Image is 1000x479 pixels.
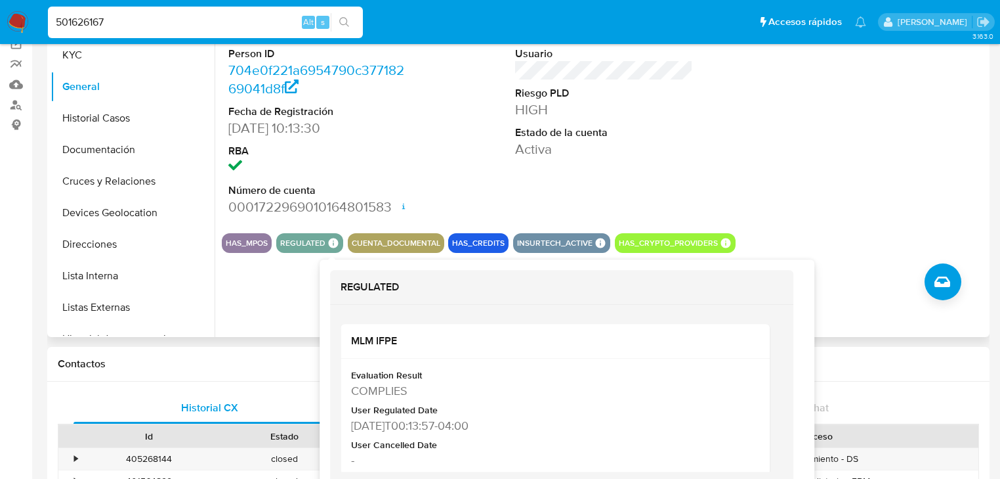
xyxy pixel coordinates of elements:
[51,292,215,323] button: Listas Externas
[321,16,325,28] span: s
[351,370,757,383] div: Evaluation Result
[91,430,208,443] div: Id
[898,16,972,28] p: michelleangelica.rodriguez@mercadolibre.com.mx
[341,281,783,294] h2: REGULATED
[51,39,215,71] button: KYC
[351,404,757,417] div: User Regulated Date
[58,357,979,371] h1: Contactos
[228,183,406,198] dt: Número de cuenta
[972,31,993,41] span: 3.163.0
[976,15,990,29] a: Salir
[217,448,353,470] div: closed
[51,134,215,166] button: Documentación
[51,166,215,197] button: Cruces y Relaciones
[48,14,363,31] input: Buscar usuario o caso...
[228,60,404,98] a: 704e0f221a6954790c37718269041d8f
[806,400,829,415] span: Chat
[303,16,314,28] span: Alt
[515,140,693,158] dd: Activa
[515,101,693,119] dd: HIGH
[662,430,969,443] div: Proceso
[228,104,406,119] dt: Fecha de Registración
[51,103,215,134] button: Historial Casos
[51,260,215,292] button: Lista Interna
[51,323,215,355] button: Historial de conversaciones
[515,86,693,101] dt: Riesgo PLD
[351,439,757,452] div: User Cancelled Date
[351,335,759,348] h2: MLM IFPE
[51,197,215,229] button: Devices Geolocation
[768,15,842,29] span: Accesos rápidos
[653,448,978,470] div: Arrepentimiento - DS
[228,47,406,61] dt: Person ID
[181,400,238,415] span: Historial CX
[74,453,77,465] div: •
[351,452,757,468] div: -
[855,16,866,28] a: Notificaciones
[351,382,757,399] div: COMPLIES
[331,13,358,32] button: search-icon
[351,417,757,434] div: 2023-11-09T00:13:57-04:00
[51,229,215,260] button: Direcciones
[515,47,693,61] dt: Usuario
[51,71,215,103] button: General
[81,448,217,470] div: 405268144
[228,144,406,158] dt: RBA
[515,125,693,140] dt: Estado de la cuenta
[226,430,344,443] div: Estado
[228,119,406,137] dd: [DATE] 10:13:30
[228,198,406,216] dd: 0001722969010164801583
